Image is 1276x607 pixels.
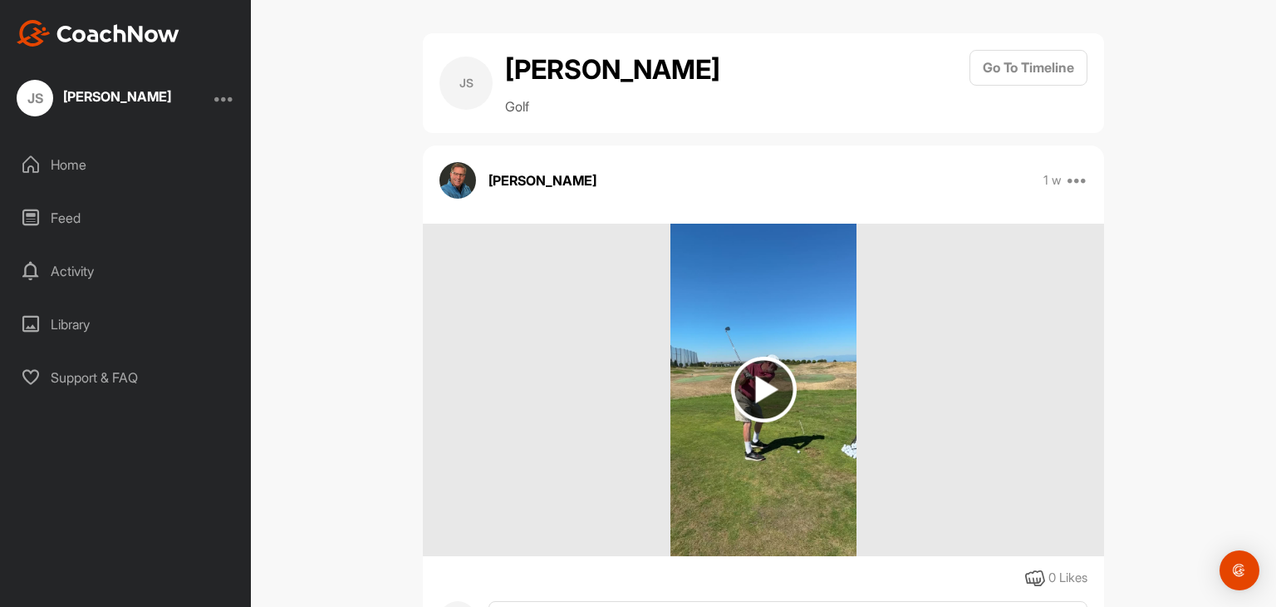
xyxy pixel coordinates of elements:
[505,50,720,90] h2: [PERSON_NAME]
[9,357,243,398] div: Support & FAQ
[9,303,243,345] div: Library
[17,20,179,47] img: CoachNow
[9,197,243,239] div: Feed
[439,162,476,199] img: avatar
[9,250,243,292] div: Activity
[731,357,797,422] img: play
[488,170,596,190] p: [PERSON_NAME]
[505,96,720,116] p: Golf
[969,50,1087,86] button: Go To Timeline
[1220,550,1259,590] div: Open Intercom Messenger
[9,144,243,185] div: Home
[63,90,171,103] div: [PERSON_NAME]
[670,224,856,556] img: media
[1043,172,1062,189] p: 1 w
[17,80,53,116] div: JS
[969,50,1087,116] a: Go To Timeline
[1048,569,1087,588] div: 0 Likes
[439,57,493,110] div: JS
